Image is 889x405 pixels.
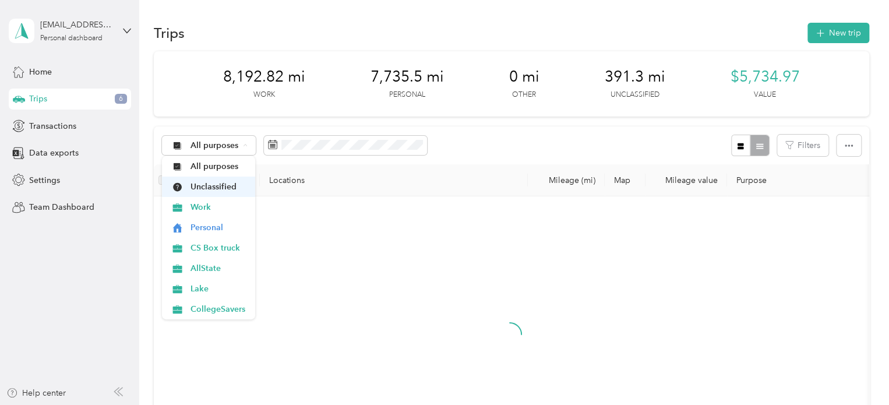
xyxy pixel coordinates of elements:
span: Data exports [29,147,79,159]
span: Transactions [29,120,76,132]
span: Lake [190,283,247,295]
div: [EMAIL_ADDRESS][DOMAIN_NAME] [40,19,113,31]
button: Filters [777,135,828,156]
span: Settings [29,174,60,186]
button: New trip [807,23,869,43]
iframe: Everlance-gr Chat Button Frame [824,340,889,405]
span: 0 mi [509,68,539,86]
p: Work [253,90,275,100]
th: Map [605,164,645,196]
th: Mileage (mi) [528,164,605,196]
p: Unclassified [611,90,659,100]
span: Personal [190,221,247,234]
span: All purposes [190,160,247,172]
span: 6 [115,94,127,104]
th: Mileage value [645,164,727,196]
th: Locations [260,164,528,196]
button: Help center [6,387,66,399]
span: Home [29,66,52,78]
span: Team Dashboard [29,201,94,213]
p: Personal [389,90,425,100]
p: Value [754,90,776,100]
span: Unclassified [190,181,247,193]
span: Work [190,201,247,213]
span: 7,735.5 mi [371,68,444,86]
p: Other [512,90,536,100]
span: CollegeSavers [190,303,247,315]
span: 8,192.82 mi [223,68,305,86]
div: Personal dashboard [40,35,103,42]
span: All purposes [190,142,239,150]
span: Trips [29,93,47,105]
span: $5,734.97 [731,68,800,86]
span: AllState [190,262,247,274]
h1: Trips [154,27,185,39]
span: 391.3 mi [605,68,665,86]
span: CS Box truck [190,242,247,254]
